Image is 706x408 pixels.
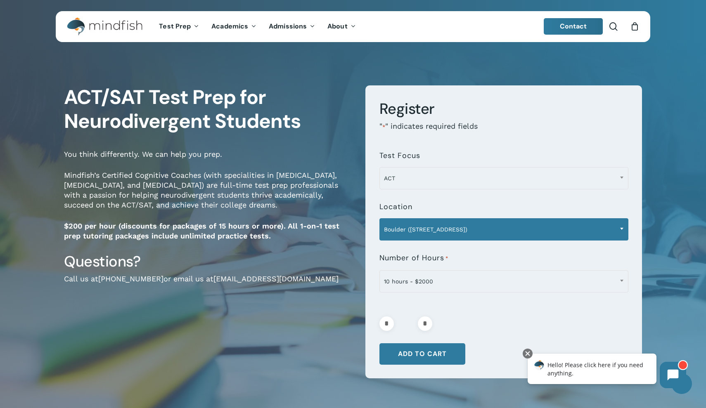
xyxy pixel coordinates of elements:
[379,203,412,211] label: Location
[544,18,603,35] a: Contact
[64,85,353,133] h1: ACT/SAT Test Prep for Neurodivergent Students
[64,149,353,170] p: You think differently. We can help you prep.
[205,23,263,30] a: Academics
[56,11,650,42] header: Main Menu
[64,222,339,240] strong: $200 per hour (discounts for packages of 15 hours or more). All 1-on-1 test prep tutoring package...
[321,23,362,30] a: About
[98,274,163,283] a: [PHONE_NUMBER]
[263,23,321,30] a: Admissions
[159,22,191,31] span: Test Prep
[379,218,628,241] span: Boulder (1320 Pearl St.)
[379,254,448,263] label: Number of Hours
[153,11,362,42] nav: Main Menu
[379,151,420,160] label: Test Focus
[396,316,415,331] input: Product quantity
[379,167,628,189] span: ACT
[379,270,628,292] span: 10 hours - $2000
[380,273,628,290] span: 10 hours - $2000
[64,252,353,271] h3: Questions?
[630,22,639,31] a: Cart
[380,170,628,187] span: ACT
[519,347,694,396] iframe: Chatbot
[211,22,248,31] span: Academics
[64,170,353,221] p: Mindfish’s Certified Cognitive Coaches (with specialities in [MEDICAL_DATA], [MEDICAL_DATA], and ...
[379,99,628,118] h3: Register
[64,274,353,295] p: Call us at or email us at
[379,121,628,143] p: " " indicates required fields
[269,22,307,31] span: Admissions
[380,221,628,238] span: Boulder (1320 Pearl St.)
[153,23,205,30] a: Test Prep
[379,343,465,365] button: Add to cart
[327,22,348,31] span: About
[560,22,587,31] span: Contact
[213,274,339,283] a: [EMAIL_ADDRESS][DOMAIN_NAME]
